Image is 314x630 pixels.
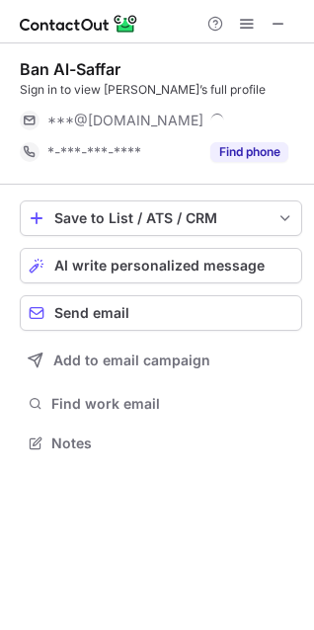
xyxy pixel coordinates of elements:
[51,434,294,452] span: Notes
[20,430,302,457] button: Notes
[210,142,288,162] button: Reveal Button
[20,343,302,378] button: Add to email campaign
[20,390,302,418] button: Find work email
[20,81,302,99] div: Sign in to view [PERSON_NAME]’s full profile
[53,353,210,368] span: Add to email campaign
[20,295,302,331] button: Send email
[20,200,302,236] button: save-profile-one-click
[20,12,138,36] img: ContactOut v5.3.10
[20,59,120,79] div: Ban Al-Saffar
[54,305,129,321] span: Send email
[20,248,302,283] button: AI write personalized message
[47,112,203,129] span: ***@[DOMAIN_NAME]
[51,395,294,413] span: Find work email
[54,258,265,274] span: AI write personalized message
[54,210,268,226] div: Save to List / ATS / CRM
